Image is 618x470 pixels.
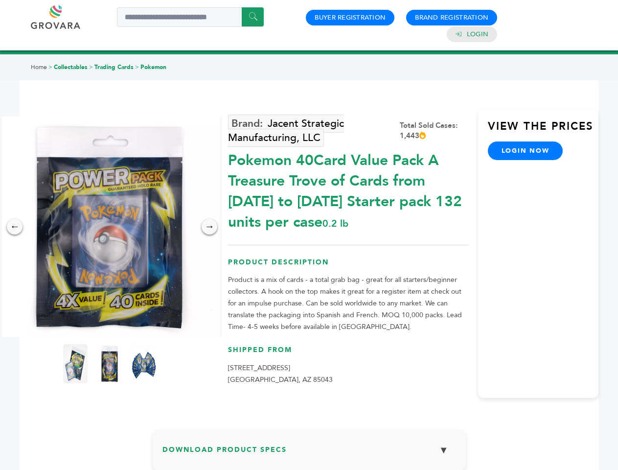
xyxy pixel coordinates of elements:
span: 0.2 lb [322,217,348,230]
div: Total Sold Cases: 1,443 [400,120,468,141]
p: Product is a mix of cards - a total grab bag - great for all starters/beginner collectors. A hook... [228,274,468,333]
a: Collectables [54,63,88,71]
a: Jacent Strategic Manufacturing, LLC [228,115,344,147]
a: Login [467,30,488,39]
img: Pokemon 40-Card Value Pack – A Treasure Trove of Cards from 1996 to 2024 - Starter pack! 132 unit... [63,344,88,383]
a: Trading Cards [94,63,134,71]
h3: Shipped From [228,345,468,362]
a: Pokemon [140,63,166,71]
img: Pokemon 40-Card Value Pack – A Treasure Trove of Cards from 1996 to 2024 - Starter pack! 132 unit... [97,344,122,383]
h3: Download Product Specs [162,440,456,468]
div: ← [7,219,23,235]
a: login now [488,141,563,160]
a: Home [31,63,47,71]
button: ▼ [432,440,456,461]
h3: View the Prices [488,119,598,141]
span: > [89,63,93,71]
span: > [48,63,52,71]
h3: Product Description [228,258,468,275]
div: → [202,219,217,235]
p: [STREET_ADDRESS] [GEOGRAPHIC_DATA], AZ 85043 [228,362,468,386]
input: Search a product or brand... [117,7,264,27]
div: Pokemon 40Card Value Pack A Treasure Trove of Cards from [DATE] to [DATE] Starter pack 132 units ... [228,145,468,233]
img: Pokemon 40-Card Value Pack – A Treasure Trove of Cards from 1996 to 2024 - Starter pack! 132 unit... [132,344,156,383]
span: > [135,63,139,71]
a: Brand Registration [415,13,488,22]
a: Buyer Registration [315,13,386,22]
